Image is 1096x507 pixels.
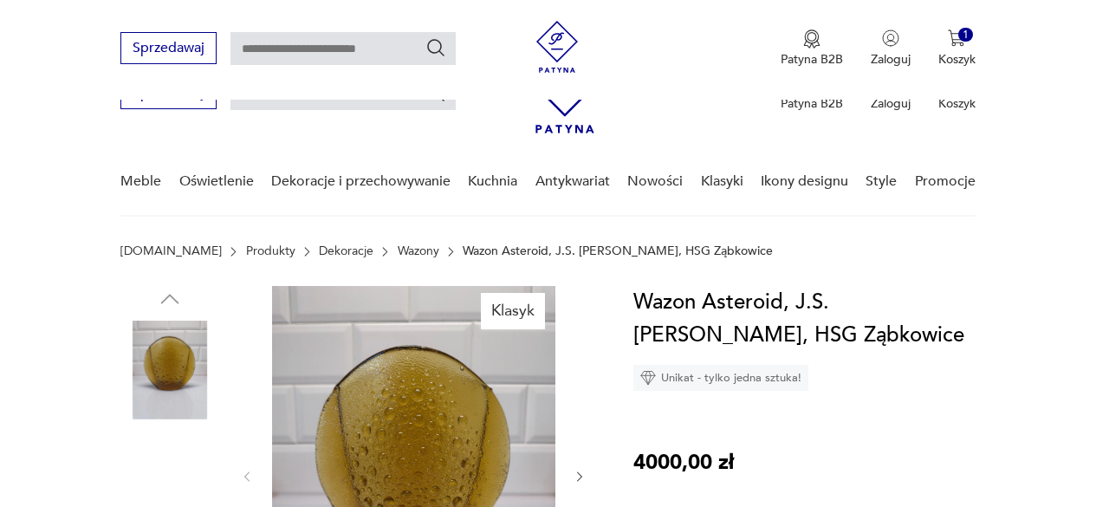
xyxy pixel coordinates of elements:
img: Ikona koszyka [948,29,965,47]
button: Patyna B2B [781,29,843,68]
button: Zaloguj [871,29,911,68]
p: Patyna B2B [781,95,843,112]
a: Meble [120,148,161,215]
button: 1Koszyk [938,29,976,68]
img: Ikona medalu [803,29,820,49]
img: Ikona diamentu [640,370,656,386]
h1: Wazon Asteroid, J.S. [PERSON_NAME], HSG Ząbkowice [633,286,976,352]
img: Patyna - sklep z meblami i dekoracjami vintage [531,21,583,73]
a: Sprzedawaj [120,43,217,55]
a: Klasyki [701,148,743,215]
a: Style [866,148,897,215]
p: Zaloguj [871,95,911,112]
p: Zaloguj [871,51,911,68]
a: [DOMAIN_NAME] [120,244,222,258]
a: Dekoracje [319,244,373,258]
a: Sprzedawaj [120,88,217,101]
a: Dekoracje i przechowywanie [271,148,451,215]
p: 4000,00 zł [633,446,734,479]
img: Zdjęcie produktu Wazon Asteroid, J.S. Drost, HSG Ząbkowice [120,321,219,419]
p: Koszyk [938,95,976,112]
div: 1 [958,28,973,42]
a: Kuchnia [468,148,517,215]
div: Unikat - tylko jedna sztuka! [633,365,808,391]
p: Patyna B2B [781,51,843,68]
p: Wazon Asteroid, J.S. [PERSON_NAME], HSG Ząbkowice [463,244,773,258]
img: Ikonka użytkownika [882,29,899,47]
button: Sprzedawaj [120,32,217,64]
a: Ikony designu [761,148,848,215]
a: Produkty [246,244,295,258]
a: Promocje [915,148,976,215]
button: Szukaj [425,37,446,58]
div: Klasyk [481,293,545,329]
a: Antykwariat [535,148,610,215]
p: Koszyk [938,51,976,68]
a: Ikona medaluPatyna B2B [781,29,843,68]
a: Oświetlenie [179,148,254,215]
a: Nowości [627,148,683,215]
a: Wazony [398,244,439,258]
